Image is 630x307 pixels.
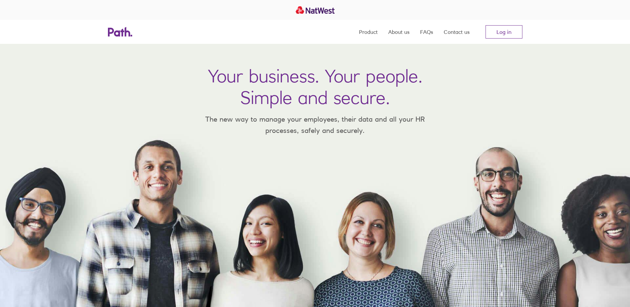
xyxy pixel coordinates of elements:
[208,65,422,108] h1: Your business. Your people. Simple and secure.
[486,25,522,39] a: Log in
[420,20,433,44] a: FAQs
[196,114,435,136] p: The new way to manage your employees, their data and all your HR processes, safely and securely.
[444,20,470,44] a: Contact us
[359,20,378,44] a: Product
[388,20,409,44] a: About us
